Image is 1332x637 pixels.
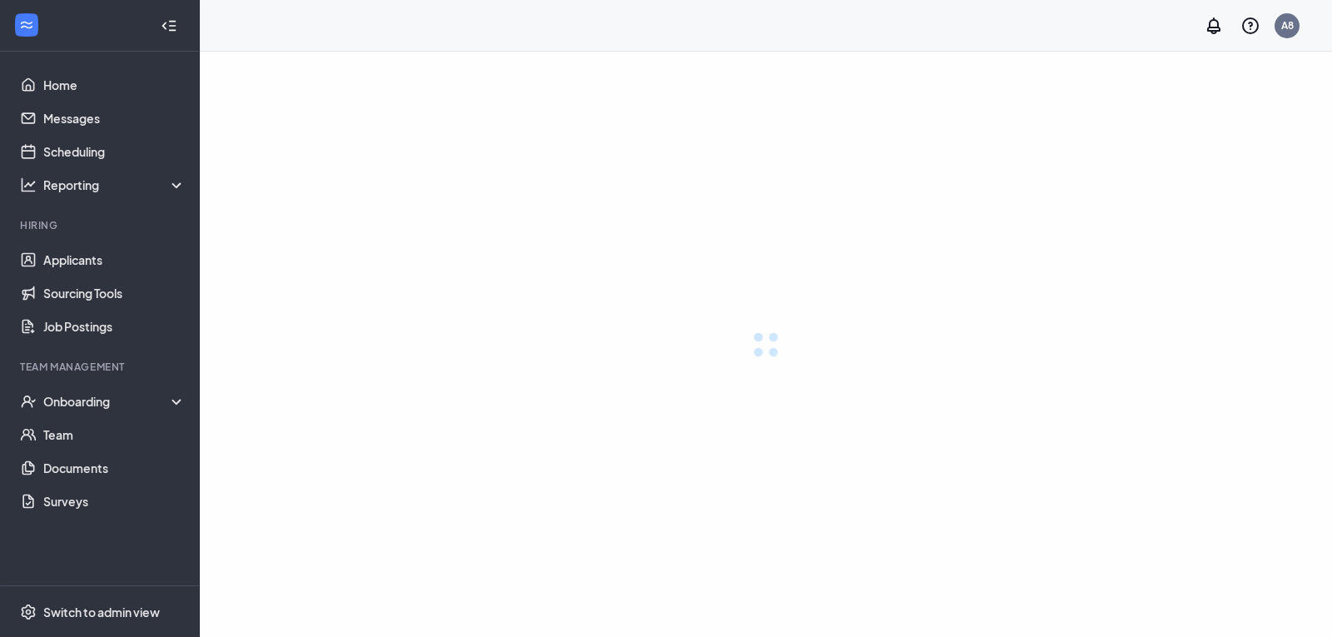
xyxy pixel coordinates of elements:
div: A8 [1281,18,1294,32]
a: Scheduling [43,135,186,168]
svg: QuestionInfo [1240,16,1260,36]
a: Team [43,418,186,451]
svg: WorkstreamLogo [18,17,35,33]
a: Home [43,68,186,102]
a: Job Postings [43,310,186,343]
div: Reporting [43,177,186,193]
div: Onboarding [43,393,186,410]
div: Hiring [20,218,182,232]
a: Surveys [43,485,186,518]
a: Messages [43,102,186,135]
div: Switch to admin view [43,604,160,620]
svg: Notifications [1204,16,1224,36]
svg: Analysis [20,177,37,193]
svg: UserCheck [20,393,37,410]
a: Sourcing Tools [43,276,186,310]
a: Documents [43,451,186,485]
svg: Collapse [161,17,177,34]
svg: Settings [20,604,37,620]
div: Team Management [20,360,182,374]
a: Applicants [43,243,186,276]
